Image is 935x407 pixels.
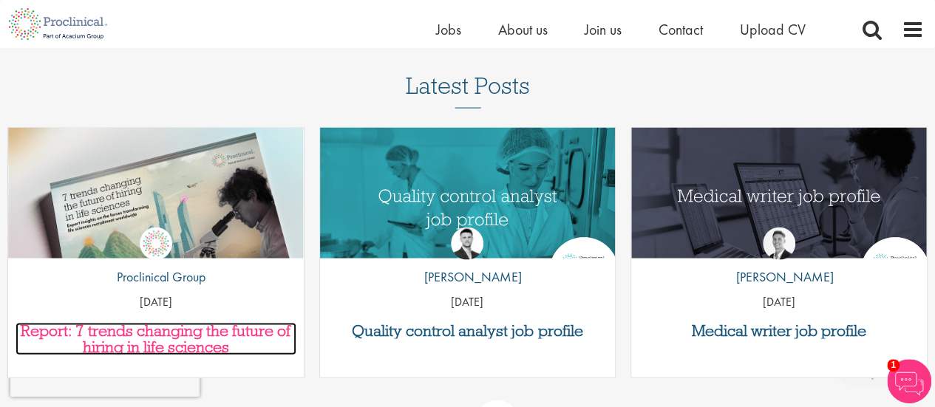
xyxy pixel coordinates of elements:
p: [PERSON_NAME] [724,267,833,287]
img: George Watson [763,228,795,260]
a: Link to a post [320,128,616,259]
p: Proclinical Group [106,267,205,287]
p: [PERSON_NAME] [413,267,522,287]
a: George Watson [PERSON_NAME] [724,228,833,294]
p: [DATE] [631,294,927,311]
p: [DATE] [320,294,616,311]
img: Chatbot [887,359,931,403]
a: Jobs [436,20,461,39]
a: Proclinical Group Proclinical Group [106,228,205,294]
a: Quality control analyst job profile [327,323,608,339]
a: Medical writer job profile [639,323,919,339]
a: Report: 7 trends changing the future of hiring in life sciences [16,323,296,355]
img: quality control analyst job profile [320,128,616,281]
a: About us [498,20,548,39]
p: [DATE] [8,294,304,311]
span: 1 [887,359,900,372]
a: Contact [659,20,703,39]
a: Link to a post [8,128,304,259]
img: Medical writer job profile [631,128,927,281]
a: Joshua Godden [PERSON_NAME] [413,228,522,294]
img: Proclinical: Life sciences hiring trends report 2025 [8,128,304,294]
h3: Latest Posts [406,73,530,109]
a: Join us [585,20,622,39]
a: Upload CV [740,20,806,39]
img: Joshua Godden [451,228,483,260]
img: Proclinical Group [140,228,172,260]
a: Link to a post [631,128,927,259]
